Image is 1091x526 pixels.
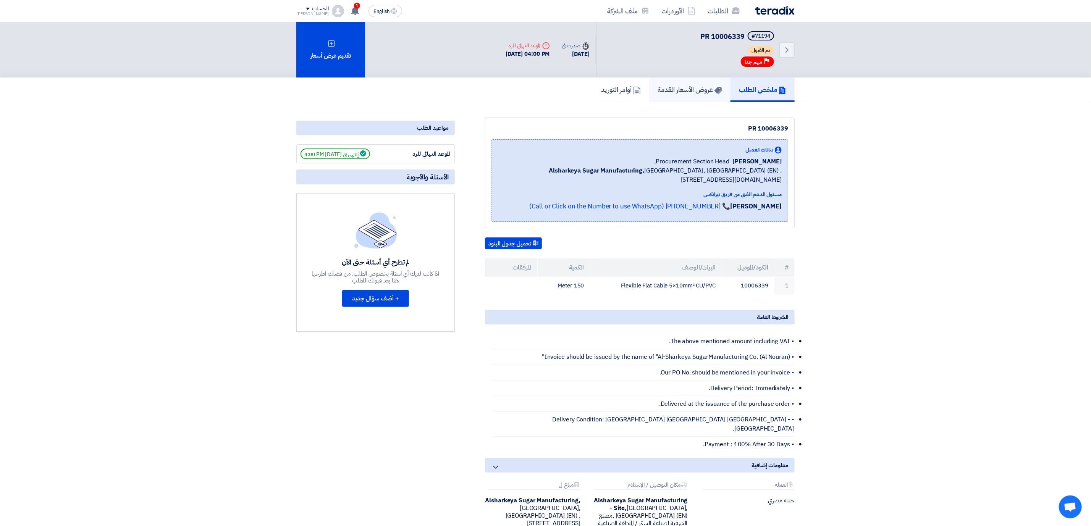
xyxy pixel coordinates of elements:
li: • Our PO No. should be mentioned in your invoice. [493,365,795,381]
span: تم القبول [748,46,774,55]
div: صدرت في [562,42,590,50]
a: الأوردرات [655,2,701,20]
span: الأسئلة والأجوبة [406,173,449,181]
li: • Delivery Condition: [GEOGRAPHIC_DATA] [GEOGRAPHIC_DATA] [GEOGRAPHIC_DATA] - [GEOGRAPHIC_DATA]. [493,412,795,437]
button: English [369,5,402,17]
th: البيان/الوصف [590,258,722,277]
td: Flexible Flat Cable 5×10mm² CU/PVC [590,277,722,295]
span: [PERSON_NAME] [732,157,782,166]
img: Teradix logo [755,6,795,15]
div: مسئول الدعم الفني من فريق تيرادكس [498,190,782,198]
img: empty_state_list.svg [354,212,397,248]
div: الموعد النهائي للرد [506,42,550,50]
th: الكمية [538,258,590,277]
span: بيانات العميل [745,146,773,154]
div: جنيه مصري [699,497,795,504]
div: اذا كانت لديك أي اسئلة بخصوص الطلب, من فضلك اطرحها هنا بعد قبولك للطلب [311,270,441,284]
b: Alsharkeya Sugar Manufacturing - Site, [594,496,688,513]
th: الكود/الموديل [722,258,774,277]
li: • Delivery Period: Immediately. [493,381,795,396]
th: المرفقات [485,258,538,277]
b: Alsharkeya Sugar Manufacturing, [485,496,580,505]
div: Open chat [1059,495,1082,518]
span: 1 [354,3,360,9]
span: PR 10006339 [700,31,745,42]
a: 📞 [PHONE_NUMBER] (Call or Click on the Number to use WhatsApp) [529,202,730,211]
td: 10006339 [722,277,774,295]
strong: [PERSON_NAME] [730,202,782,211]
a: عروض الأسعار المقدمة [649,77,731,102]
li: • Invoice should be issued by the name of "Al-Sharkeya SugarManufacturing Co. (Al Nouran)" [493,349,795,365]
td: 150 Meter [538,277,590,295]
th: # [774,258,795,277]
div: مواعيد الطلب [296,121,455,135]
h5: عروض الأسعار المقدمة [658,85,722,94]
button: + أضف سؤال جديد [342,290,409,307]
li: • The above mentioned amount including VAT. [493,334,795,349]
span: [GEOGRAPHIC_DATA], [GEOGRAPHIC_DATA] (EN) ,[STREET_ADDRESS][DOMAIN_NAME] [498,166,782,184]
h5: أوامر التوريد [601,85,641,94]
div: لم تطرح أي أسئلة حتى الآن [311,258,441,266]
button: تحميل جدول البنود [485,237,542,250]
div: [DATE] [562,50,590,58]
li: • Delivered at the issuance of the purchase order. [493,396,795,412]
span: Procurement Section Head, [655,157,730,166]
li: • Payment : 100% After 30 Days. [493,437,795,452]
div: العمله [702,482,795,490]
h5: PR 10006339 [700,31,776,42]
div: مباع ل [488,482,580,490]
a: الطلبات [701,2,746,20]
b: Alsharkeya Sugar Manufacturing, [549,166,644,175]
div: [DATE] 04:00 PM [506,50,550,58]
a: ملخص الطلب [731,77,795,102]
div: مكان التوصيل / الإستلام [595,482,687,490]
div: [PERSON_NAME] [296,12,329,16]
div: الموعد النهائي للرد [393,150,451,158]
span: الشروط العامة [757,313,789,321]
h5: ملخص الطلب [739,85,786,94]
span: مهم جدا [745,58,762,66]
img: profile_test.png [332,5,344,17]
div: الحساب [312,6,328,12]
div: PR 10006339 [491,124,788,133]
span: إنتهي في [DATE] 4:00 PM [301,148,370,159]
a: ملف الشركة [601,2,655,20]
div: تقديم عرض أسعار [296,22,365,77]
span: معلومات إضافية [752,461,789,470]
a: أوامر التوريد [593,77,649,102]
td: 1 [774,277,795,295]
span: English [373,9,390,14]
div: #71194 [752,34,770,39]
